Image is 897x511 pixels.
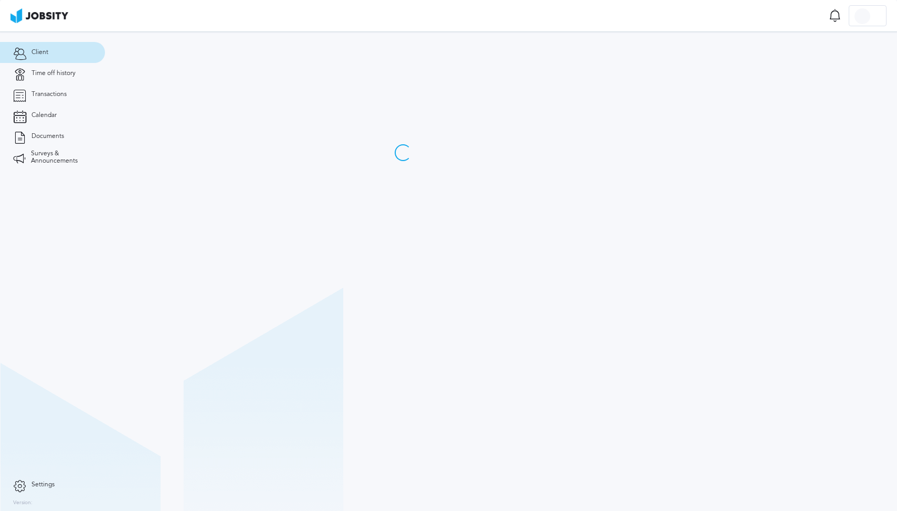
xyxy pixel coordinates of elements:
[10,8,68,23] img: ab4bad089aa723f57921c736e9817d99.png
[31,49,48,56] span: Client
[31,481,55,488] span: Settings
[31,150,92,165] span: Surveys & Announcements
[31,133,64,140] span: Documents
[31,70,76,77] span: Time off history
[13,500,33,506] label: Version:
[31,112,57,119] span: Calendar
[31,91,67,98] span: Transactions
